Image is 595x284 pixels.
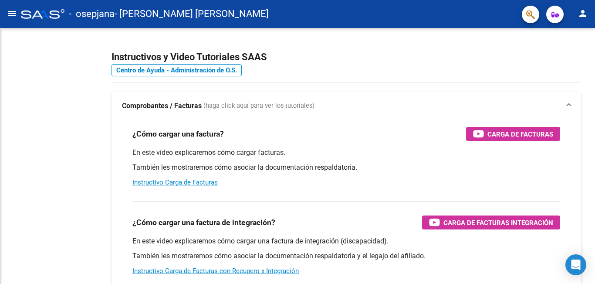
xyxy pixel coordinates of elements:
[203,101,314,111] span: (haga click aquí para ver los tutoriales)
[112,92,581,120] mat-expansion-panel-header: Comprobantes / Facturas (haga click aquí para ver los tutoriales)
[132,163,560,172] p: También les mostraremos cómo asociar la documentación respaldatoria.
[132,251,560,261] p: También les mostraremos cómo asociar la documentación respaldatoria y el legajo del afiliado.
[132,128,224,140] h3: ¿Cómo cargar una factura?
[122,101,202,111] strong: Comprobantes / Facturas
[132,267,299,275] a: Instructivo Carga de Facturas con Recupero x Integración
[132,148,560,157] p: En este video explicaremos cómo cargar facturas.
[132,236,560,246] p: En este video explicaremos cómo cargar una factura de integración (discapacidad).
[112,64,242,76] a: Centro de Ayuda - Administración de O.S.
[115,4,269,24] span: - [PERSON_NAME] [PERSON_NAME]
[69,4,115,24] span: - osepjana
[132,178,218,186] a: Instructivo Carga de Facturas
[443,217,553,228] span: Carga de Facturas Integración
[565,254,586,275] div: Open Intercom Messenger
[112,49,581,65] h2: Instructivos y Video Tutoriales SAAS
[422,216,560,229] button: Carga de Facturas Integración
[487,129,553,140] span: Carga de Facturas
[466,127,560,141] button: Carga de Facturas
[132,216,275,229] h3: ¿Cómo cargar una factura de integración?
[7,8,17,19] mat-icon: menu
[578,8,588,19] mat-icon: person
